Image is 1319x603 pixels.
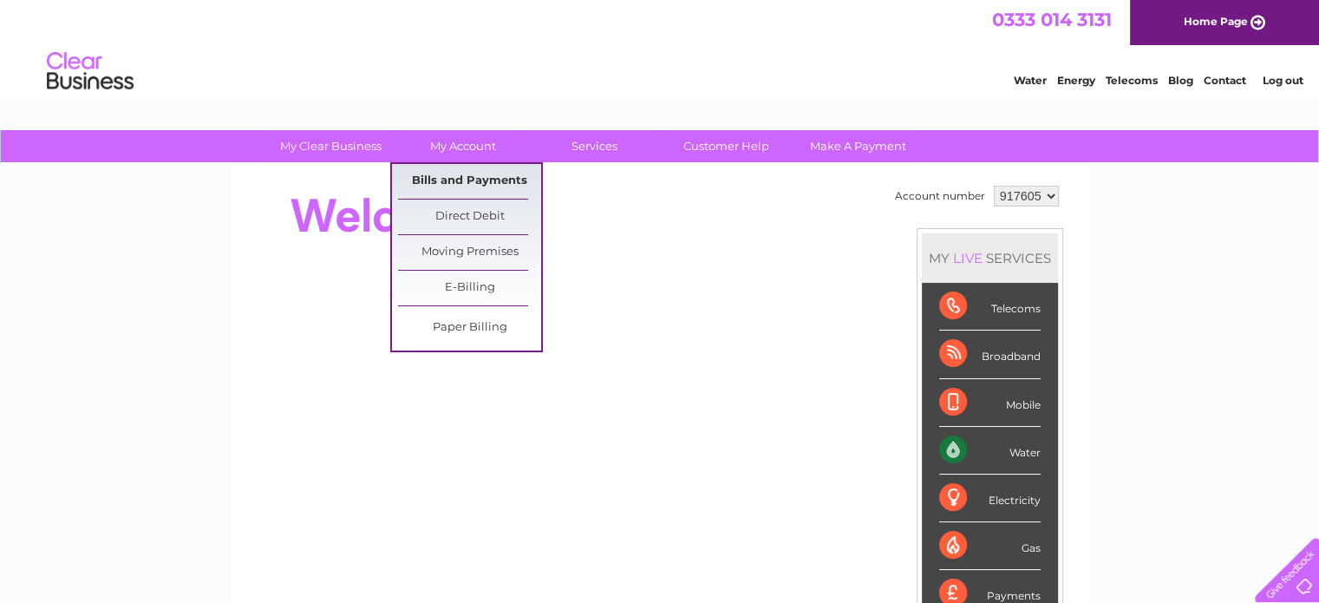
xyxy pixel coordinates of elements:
a: Direct Debit [398,200,541,234]
div: Mobile [939,379,1041,427]
a: Telecoms [1106,74,1158,87]
div: LIVE [950,250,986,266]
a: Water [1014,74,1047,87]
div: Telecoms [939,283,1041,331]
a: My Account [391,130,534,162]
a: E-Billing [398,271,541,305]
a: Paper Billing [398,311,541,345]
div: Broadband [939,331,1041,378]
img: logo.png [46,45,134,98]
a: Moving Premises [398,235,541,270]
td: Account number [891,181,989,211]
div: Electricity [939,475,1041,522]
a: Services [523,130,666,162]
div: Gas [939,522,1041,570]
div: Clear Business is a trading name of Verastar Limited (registered in [GEOGRAPHIC_DATA] No. 3667643... [251,10,1070,84]
a: Log out [1262,74,1303,87]
a: Energy [1057,74,1095,87]
a: Bills and Payments [398,164,541,199]
a: Make A Payment [787,130,930,162]
a: 0333 014 3131 [992,9,1112,30]
a: Contact [1204,74,1246,87]
a: My Clear Business [259,130,402,162]
div: Water [939,427,1041,475]
a: Customer Help [655,130,798,162]
a: Blog [1168,74,1193,87]
div: MY SERVICES [922,233,1058,283]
